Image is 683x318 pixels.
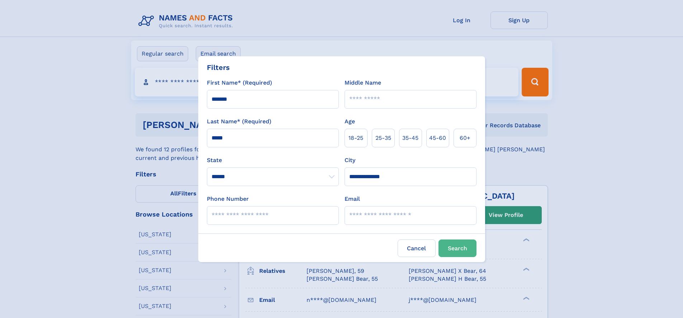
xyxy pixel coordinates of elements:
[345,156,355,165] label: City
[345,79,381,87] label: Middle Name
[348,134,363,142] span: 18‑25
[398,239,436,257] label: Cancel
[429,134,446,142] span: 45‑60
[460,134,470,142] span: 60+
[438,239,476,257] button: Search
[345,117,355,126] label: Age
[207,156,339,165] label: State
[207,62,230,73] div: Filters
[345,195,360,203] label: Email
[207,79,272,87] label: First Name* (Required)
[207,117,271,126] label: Last Name* (Required)
[402,134,418,142] span: 35‑45
[207,195,249,203] label: Phone Number
[375,134,391,142] span: 25‑35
